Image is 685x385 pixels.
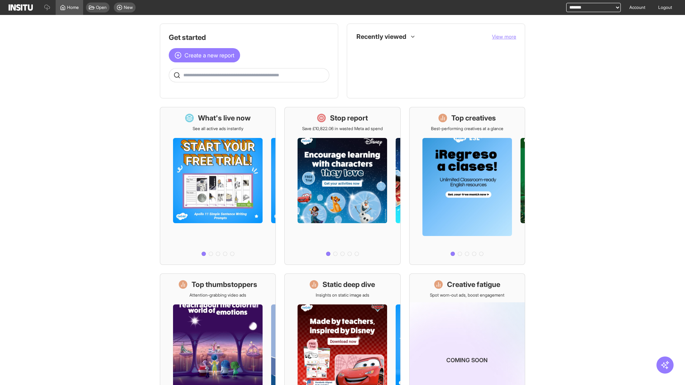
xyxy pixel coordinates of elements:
[193,126,243,132] p: See all active ads instantly
[192,279,257,289] h1: Top thumbstoppers
[169,32,329,42] h1: Get started
[9,4,33,11] img: Logo
[451,113,496,123] h1: Top creatives
[189,292,246,298] p: Attention-grabbing video ads
[169,48,240,62] button: Create a new report
[67,5,79,10] span: Home
[431,126,503,132] p: Best-performing creatives at a glance
[323,279,375,289] h1: Static deep dive
[302,126,383,132] p: Save £10,822.06 in wasted Meta ad spend
[124,5,133,10] span: New
[330,113,368,123] h1: Stop report
[96,5,107,10] span: Open
[198,113,251,123] h1: What's live now
[492,34,516,40] span: View more
[160,107,276,265] a: What's live nowSee all active ads instantly
[184,51,234,60] span: Create a new report
[409,107,525,265] a: Top creativesBest-performing creatives at a glance
[284,107,400,265] a: Stop reportSave £10,822.06 in wasted Meta ad spend
[316,292,369,298] p: Insights on static image ads
[492,33,516,40] button: View more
